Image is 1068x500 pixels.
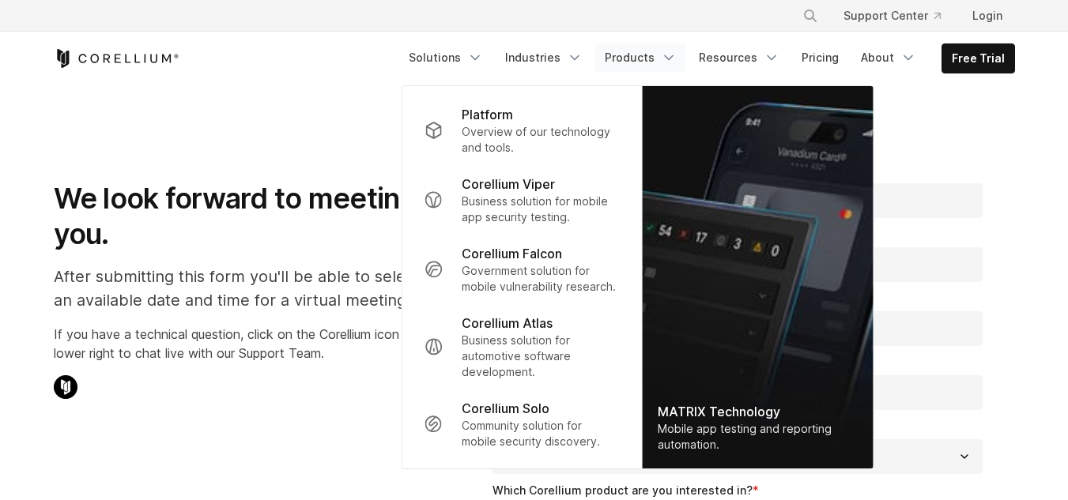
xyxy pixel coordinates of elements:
[462,263,619,295] p: Government solution for mobile vulnerability research.
[658,421,858,453] div: Mobile app testing and reporting automation.
[399,43,1015,73] div: Navigation Menu
[496,43,592,72] a: Industries
[642,86,874,468] img: Matrix_WebNav_1x
[462,175,555,194] p: Corellium Viper
[462,124,619,156] p: Overview of our technology and tools.
[411,304,632,389] a: Corellium Atlas Business solution for automotive software development.
[399,43,492,72] a: Solutions
[492,483,753,497] span: Which Corellium product are you interested in?
[411,96,632,165] a: Platform Overview of our technology and tools.
[54,49,179,68] a: Corellium Home
[462,244,562,263] p: Corellium Falcon
[642,86,874,468] a: MATRIX Technology Mobile app testing and reporting automation.
[411,389,632,459] a: Corellium Solo Community solution for mobile security discovery.
[462,105,513,124] p: Platform
[54,375,77,399] img: Corellium Chat Icon
[783,2,1015,30] div: Navigation Menu
[411,235,632,304] a: Corellium Falcon Government solution for mobile vulnerability research.
[942,44,1014,73] a: Free Trial
[658,402,858,421] div: MATRIX Technology
[851,43,926,72] a: About
[411,165,632,235] a: Corellium Viper Business solution for mobile app security testing.
[54,265,436,312] p: After submitting this form you'll be able to select an available date and time for a virtual meet...
[54,181,436,252] h1: We look forward to meeting you.
[462,399,549,418] p: Corellium Solo
[462,194,619,225] p: Business solution for mobile app security testing.
[960,2,1015,30] a: Login
[689,43,789,72] a: Resources
[595,43,686,72] a: Products
[462,333,619,380] p: Business solution for automotive software development.
[796,2,825,30] button: Search
[54,325,436,363] p: If you have a technical question, click on the Corellium icon in the lower right to chat live wit...
[462,314,553,333] p: Corellium Atlas
[462,418,619,449] p: Community solution for mobile security discovery.
[831,2,953,30] a: Support Center
[792,43,848,72] a: Pricing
